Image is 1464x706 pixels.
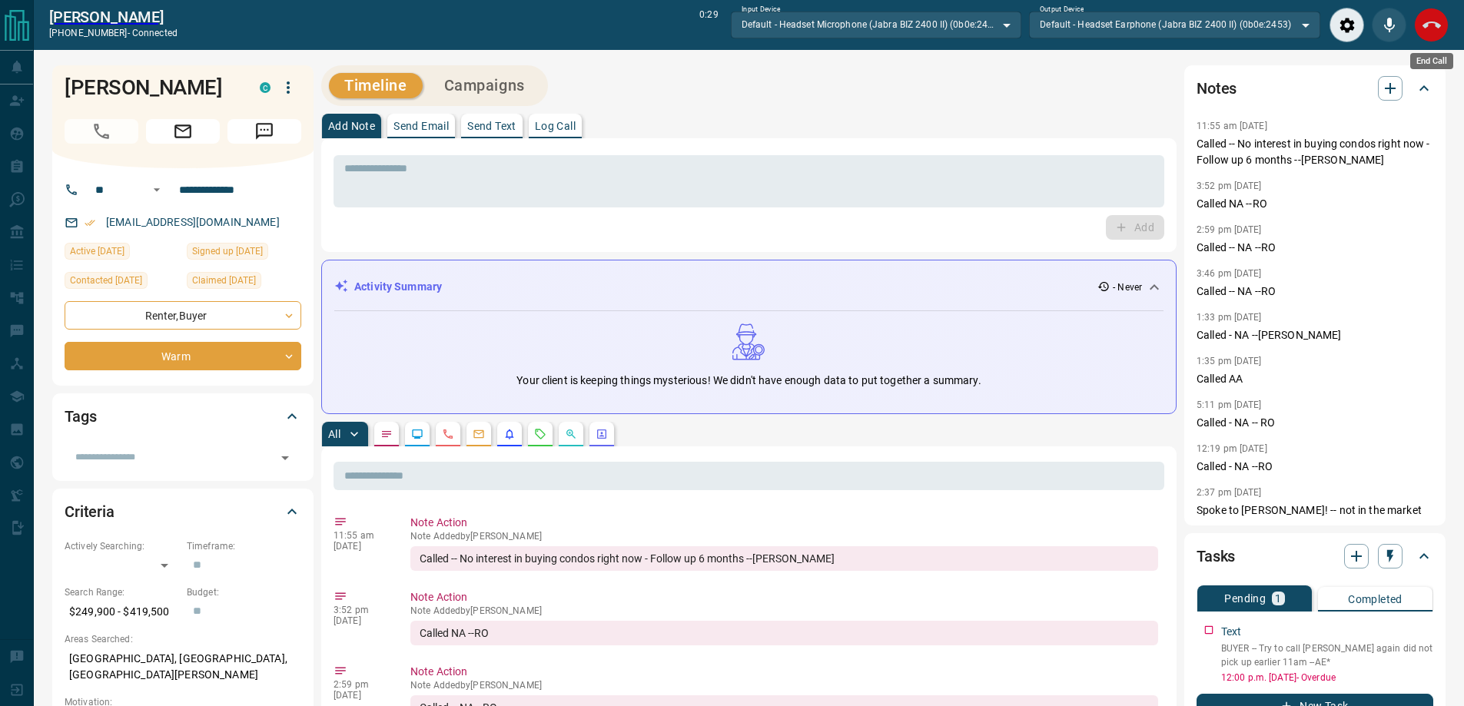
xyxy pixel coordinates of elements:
svg: Listing Alerts [503,428,516,440]
p: BUYER -- Try to call [PERSON_NAME] again did not pick up earlier 11am --AE* [1221,641,1433,669]
span: connected [132,28,178,38]
p: Activity Summary [354,279,442,295]
span: Claimed [DATE] [192,273,256,288]
p: 3:52 pm [334,605,387,615]
h2: Notes [1197,76,1237,101]
span: Message [227,119,301,144]
p: 11:55 am [334,530,387,541]
label: Output Device [1040,5,1084,15]
p: Note Added by [PERSON_NAME] [410,680,1158,691]
p: 1:35 pm [DATE] [1197,356,1262,366]
p: Note Action [410,664,1158,680]
svg: Lead Browsing Activity [411,428,423,440]
span: Email [146,119,220,144]
div: Activity Summary- Never [334,273,1164,301]
button: Timeline [329,73,423,98]
p: 2:37 pm [DATE] [1197,487,1262,498]
p: Log Call [535,121,576,131]
div: Default - Headset Earphone (Jabra BIZ 2400 II) (0b0e:2453) [1029,12,1320,38]
svg: Agent Actions [596,428,608,440]
span: Call [65,119,138,144]
p: Actively Searching: [65,539,179,553]
p: Called -- No interest in buying condos right now - Follow up 6 months --[PERSON_NAME] [1197,136,1433,168]
div: Default - Headset Microphone (Jabra BIZ 2400 II) (0b0e:2453) [731,12,1022,38]
svg: Requests [534,428,546,440]
p: Send Email [393,121,449,131]
p: [DATE] [334,615,387,626]
p: Send Text [467,121,516,131]
p: 2:59 pm [334,679,387,690]
p: Spoke to [PERSON_NAME]! -- not in the market right now. Will be in touch if things change -- Foll... [1197,502,1433,551]
p: 11:55 am [DATE] [1197,121,1267,131]
h2: Tags [65,404,96,429]
button: Campaigns [429,73,540,98]
p: Add Note [328,121,375,131]
p: Called - NA --[PERSON_NAME] [1197,327,1433,343]
div: Wed Sep 18 2024 [65,243,179,264]
button: Open [148,181,166,199]
div: Audio Settings [1330,8,1364,42]
span: Signed up [DATE] [192,244,263,259]
p: Note Added by [PERSON_NAME] [410,531,1158,542]
p: 12:19 pm [DATE] [1197,443,1267,454]
p: Called - NA -- RO [1197,415,1433,431]
div: End Call [1414,8,1449,42]
p: [DATE] [334,541,387,552]
p: [PHONE_NUMBER] - [49,26,178,40]
span: Active [DATE] [70,244,124,259]
p: 3:46 pm [DATE] [1197,268,1262,279]
div: Sat Oct 26 2024 [65,272,179,293]
p: 1:33 pm [DATE] [1197,312,1262,323]
div: Warm [65,342,301,370]
p: Called -- NA --RO [1197,240,1433,256]
p: Called NA --RO [1197,196,1433,212]
div: Wed Sep 18 2024 [187,272,301,293]
p: Called AA [1197,371,1433,387]
p: Completed [1348,594,1403,605]
p: Budget: [187,585,301,599]
svg: Calls [442,428,454,440]
p: Note Action [410,589,1158,605]
svg: Opportunities [565,428,577,440]
label: Input Device [742,5,781,15]
svg: Emails [473,428,485,440]
p: Timeframe: [187,539,301,553]
p: [DATE] [334,690,387,701]
div: Criteria [65,493,301,530]
svg: Email Verified [85,217,95,228]
p: 1 [1275,593,1281,604]
a: [EMAIL_ADDRESS][DOMAIN_NAME] [106,216,280,228]
p: [GEOGRAPHIC_DATA], [GEOGRAPHIC_DATA], [GEOGRAPHIC_DATA][PERSON_NAME] [65,646,301,688]
h2: Tasks [1197,544,1235,568]
p: 5:11 pm [DATE] [1197,399,1262,410]
a: [PERSON_NAME] [49,8,178,26]
p: Areas Searched: [65,632,301,646]
p: 12:00 p.m. [DATE] - Overdue [1221,671,1433,684]
p: $249,900 - $419,500 [65,599,179,625]
button: Open [274,447,296,469]
p: All [328,429,340,439]
p: Text [1221,624,1242,640]
div: Tasks [1197,538,1433,575]
div: End Call [1410,53,1453,69]
p: 2:59 pm [DATE] [1197,224,1262,235]
h2: Criteria [65,499,115,524]
div: condos.ca [260,82,271,93]
p: 0:29 [699,8,718,42]
p: Search Range: [65,585,179,599]
div: Renter , Buyer [65,301,301,330]
h1: [PERSON_NAME] [65,75,237,100]
div: Mute [1372,8,1406,42]
div: Called -- No interest in buying condos right now - Follow up 6 months --[PERSON_NAME] [410,546,1158,571]
div: Called NA --RO [410,621,1158,645]
p: Your client is keeping things mysterious! We didn't have enough data to put together a summary. [516,373,981,389]
p: 3:52 pm [DATE] [1197,181,1262,191]
svg: Notes [380,428,393,440]
p: Called -- NA --RO [1197,283,1433,300]
div: Tags [65,398,301,435]
p: Note Action [410,515,1158,531]
p: Called - NA --RO [1197,459,1433,475]
div: Notes [1197,70,1433,107]
div: Tue Jun 07 2022 [187,243,301,264]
